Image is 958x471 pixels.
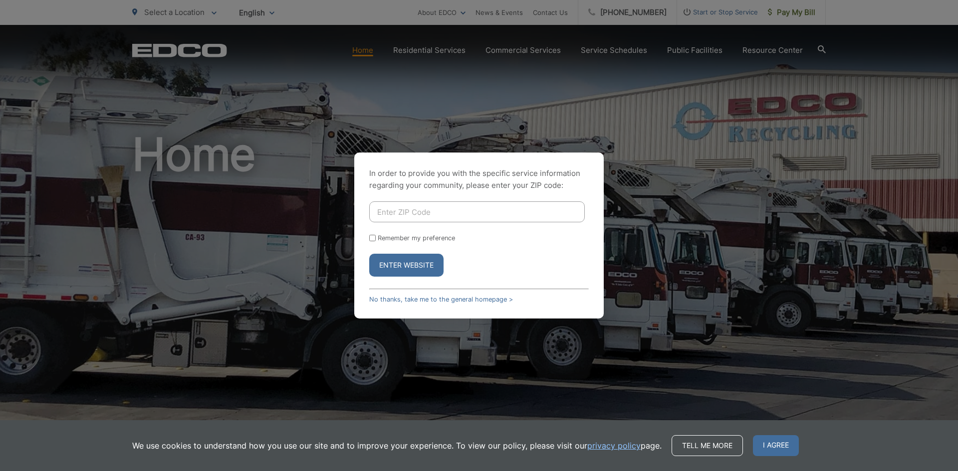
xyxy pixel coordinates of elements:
[369,201,585,222] input: Enter ZIP Code
[587,440,641,452] a: privacy policy
[672,435,743,456] a: Tell me more
[753,435,799,456] span: I agree
[369,167,589,191] p: In order to provide you with the specific service information regarding your community, please en...
[378,234,455,242] label: Remember my preference
[369,254,444,277] button: Enter Website
[132,440,662,452] p: We use cookies to understand how you use our site and to improve your experience. To view our pol...
[369,296,513,303] a: No thanks, take me to the general homepage >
